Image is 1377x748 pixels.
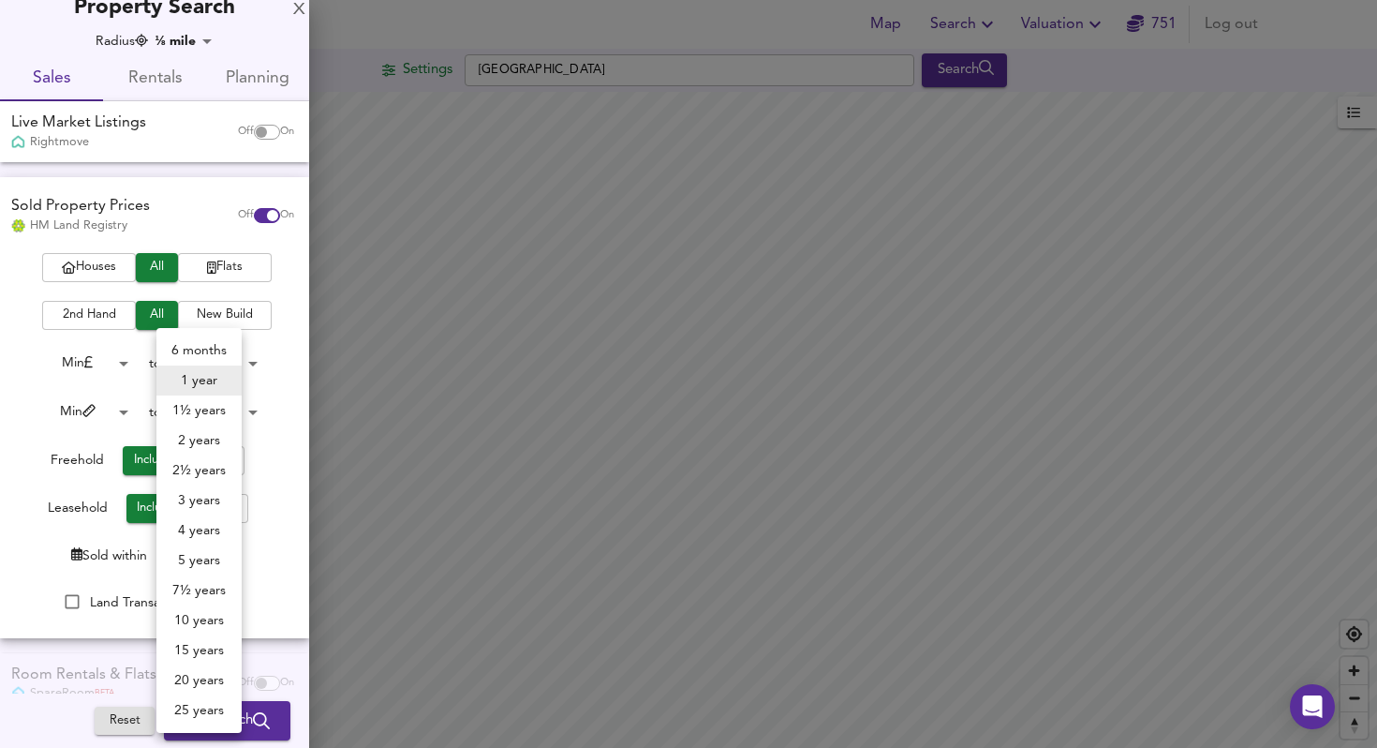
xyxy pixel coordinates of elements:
li: 3 years [156,486,242,516]
li: 6 months [156,336,242,366]
li: 2 years [156,426,242,456]
div: Open Intercom Messenger [1290,684,1335,729]
li: 5 years [156,546,242,576]
li: 7½ years [156,576,242,606]
li: 25 years [156,696,242,726]
li: 1½ years [156,396,242,426]
li: 20 years [156,666,242,696]
li: 2½ years [156,456,242,486]
li: 4 years [156,516,242,546]
li: 1 year [156,366,242,396]
li: 10 years [156,606,242,636]
li: 15 years [156,636,242,666]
